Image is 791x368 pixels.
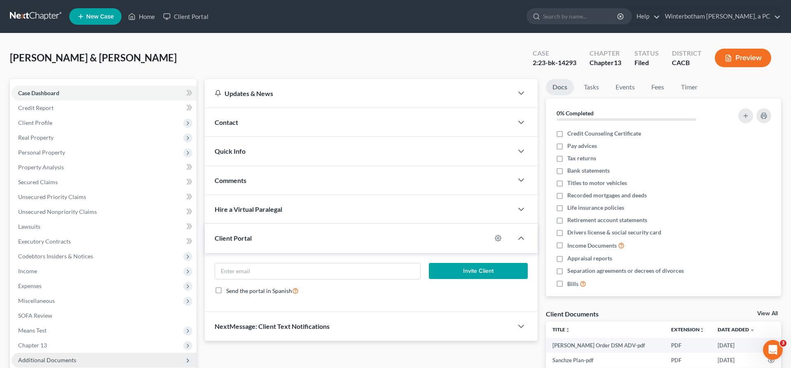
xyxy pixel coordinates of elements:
span: Income [18,267,37,274]
span: Case Dashboard [18,89,59,96]
div: Case [533,49,576,58]
span: Income Documents [567,241,617,250]
a: Credit Report [12,101,197,115]
span: Life insurance policies [567,204,624,212]
a: Unsecured Nonpriority Claims [12,204,197,219]
span: Executory Contracts [18,238,71,245]
div: Updates & News [215,89,503,98]
a: Tasks [577,79,606,95]
td: [PERSON_NAME] Order DSM ADV-pdf [546,338,665,353]
a: Lawsuits [12,219,197,234]
span: Appraisal reports [567,254,612,263]
button: Preview [715,49,771,67]
div: Filed [634,58,659,68]
td: PDF [665,338,711,353]
a: Home [124,9,159,24]
span: Comments [215,176,246,184]
span: Credit Counseling Certificate [567,129,641,138]
span: Bills [567,280,578,288]
span: NextMessage: Client Text Notifications [215,322,330,330]
i: expand_more [750,328,755,333]
button: Invite Client [429,263,528,279]
span: Codebtors Insiders & Notices [18,253,93,260]
span: Client Profile [18,119,52,126]
a: Secured Claims [12,175,197,190]
span: Contact [215,118,238,126]
i: unfold_more [565,328,570,333]
a: Titleunfold_more [552,326,570,333]
span: Property Analysis [18,164,64,171]
div: Status [634,49,659,58]
span: Credit Report [18,104,54,111]
span: Titles to motor vehicles [567,179,627,187]
span: Recorded mortgages and deeds [567,191,647,199]
span: Personal Property [18,149,65,156]
span: New Case [86,14,114,20]
span: Retirement account statements [567,216,647,224]
span: Client Portal [215,234,252,242]
span: SOFA Review [18,312,52,319]
strong: 0% Completed [557,110,594,117]
a: Case Dashboard [12,86,197,101]
a: Help [632,9,660,24]
span: [PERSON_NAME] & [PERSON_NAME] [10,52,177,63]
a: Docs [546,79,574,95]
a: Extensionunfold_more [671,326,704,333]
span: Unsecured Priority Claims [18,193,86,200]
a: Timer [674,79,704,95]
i: unfold_more [700,328,704,333]
td: [DATE] [711,353,761,368]
span: Unsecured Nonpriority Claims [18,208,97,215]
span: Hire a Virtual Paralegal [215,205,282,213]
a: Executory Contracts [12,234,197,249]
a: Fees [645,79,671,95]
span: Means Test [18,327,47,334]
a: Winterbotham [PERSON_NAME], a PC [661,9,781,24]
div: Client Documents [546,309,599,318]
span: Pay advices [567,142,597,150]
a: Unsecured Priority Claims [12,190,197,204]
input: Enter email [215,263,420,279]
a: Property Analysis [12,160,197,175]
input: Search by name... [543,9,618,24]
a: View All [757,311,778,316]
div: 2:23-bk-14293 [533,58,576,68]
span: Drivers license & social security card [567,228,661,237]
span: Lawsuits [18,223,40,230]
td: Sanchze Plan-pdf [546,353,665,368]
a: Events [609,79,641,95]
div: Chapter [590,49,621,58]
span: 13 [614,59,621,66]
span: Bank statements [567,166,610,175]
span: Additional Documents [18,356,76,363]
div: District [672,49,702,58]
a: Client Portal [159,9,213,24]
span: Quick Info [215,147,246,155]
iframe: Intercom live chat [763,340,783,360]
div: Chapter [590,58,621,68]
span: Real Property [18,134,54,141]
span: Tax returns [567,154,596,162]
span: Expenses [18,282,42,289]
td: [DATE] [711,338,761,353]
div: CACB [672,58,702,68]
span: Send the portal in Spanish [226,287,292,294]
span: Miscellaneous [18,297,55,304]
span: Secured Claims [18,178,58,185]
td: PDF [665,353,711,368]
a: Date Added expand_more [718,326,755,333]
span: 3 [780,340,786,347]
span: Chapter 13 [18,342,47,349]
span: Separation agreements or decrees of divorces [567,267,684,275]
a: SOFA Review [12,308,197,323]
